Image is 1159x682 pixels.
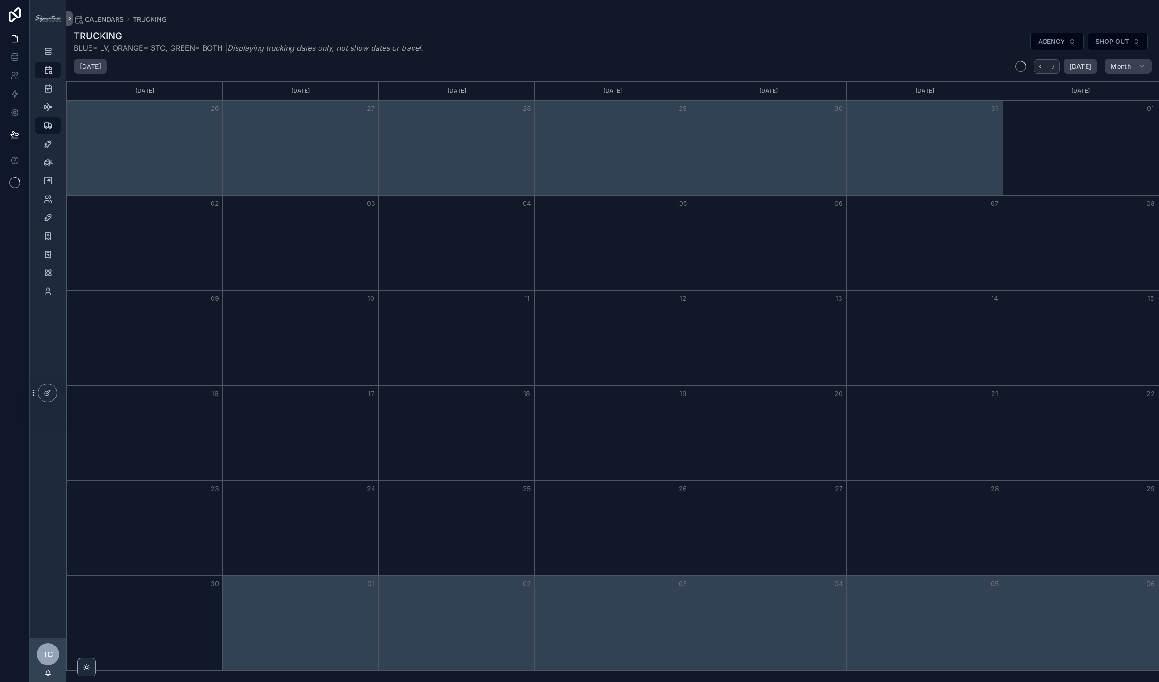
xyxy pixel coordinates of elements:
[74,42,423,53] span: BLUE= LV, ORANGE= STC, GREEN= BOTH |
[30,37,66,312] div: scrollable content
[677,103,688,114] button: 29
[1145,198,1156,209] button: 08
[80,62,101,71] h2: [DATE]
[209,388,220,399] button: 16
[521,103,532,114] button: 28
[1105,59,1152,74] button: Month
[521,578,532,589] button: 02
[209,103,220,114] button: 26
[209,293,220,304] button: 09
[66,81,1159,671] div: Month View
[209,578,220,589] button: 30
[833,198,844,209] button: 06
[989,198,1000,209] button: 07
[227,43,423,53] em: Displaying trucking dates only, not show dates or travel.
[224,82,377,100] div: [DATE]
[536,82,689,100] div: [DATE]
[521,483,532,494] button: 25
[1030,33,1084,50] button: Select Button
[989,483,1000,494] button: 28
[366,578,377,589] button: 01
[677,293,688,304] button: 12
[677,198,688,209] button: 05
[1145,483,1156,494] button: 29
[677,578,688,589] button: 03
[692,82,845,100] div: [DATE]
[989,578,1000,589] button: 05
[74,30,423,42] h1: TRUCKING
[521,388,532,399] button: 18
[133,15,166,24] a: TRUCKING
[677,483,688,494] button: 26
[848,82,1001,100] div: [DATE]
[833,293,844,304] button: 13
[833,388,844,399] button: 20
[521,293,532,304] button: 11
[1070,62,1091,71] span: [DATE]
[989,293,1000,304] button: 14
[1145,293,1156,304] button: 15
[1111,62,1131,71] span: Month
[366,388,377,399] button: 17
[209,198,220,209] button: 02
[1145,578,1156,589] button: 06
[1034,59,1047,74] button: Back
[68,82,221,100] div: [DATE]
[380,82,533,100] div: [DATE]
[833,103,844,114] button: 30
[85,15,124,24] span: CALENDARS
[1005,82,1157,100] div: [DATE]
[1047,59,1060,74] button: Next
[989,388,1000,399] button: 21
[35,15,61,22] img: App logo
[1145,388,1156,399] button: 22
[366,483,377,494] button: 24
[677,388,688,399] button: 19
[366,103,377,114] button: 27
[1064,59,1097,74] button: [DATE]
[74,15,124,24] a: CALENDARS
[833,578,844,589] button: 04
[1145,103,1156,114] button: 01
[989,103,1000,114] button: 31
[1088,33,1148,50] button: Select Button
[209,483,220,494] button: 23
[1095,37,1129,46] span: SHOP OUT
[366,293,377,304] button: 10
[521,198,532,209] button: 04
[833,483,844,494] button: 27
[1038,37,1065,46] span: AGENCY
[366,198,377,209] button: 03
[43,649,53,660] span: TC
